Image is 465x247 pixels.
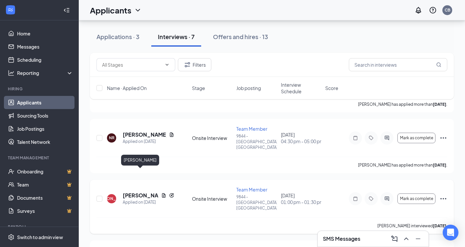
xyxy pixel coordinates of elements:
svg: ActiveChat [383,196,391,201]
svg: ChevronDown [134,6,142,14]
div: CB [445,7,450,13]
input: Search in interviews [349,58,447,71]
a: SurveysCrown [17,204,73,217]
div: Onsite Interview [192,195,232,202]
span: Job posting [236,85,261,91]
svg: Tag [367,135,375,141]
svg: QuestionInfo [429,6,437,14]
div: Onsite Interview [192,135,232,141]
svg: Reapply [169,193,174,198]
svg: Note [351,135,359,141]
div: Switch to admin view [17,234,63,240]
button: Mark as complete [397,133,435,143]
input: All Stages [102,61,162,68]
div: Interviews · 7 [158,33,195,41]
svg: MagnifyingGlass [436,62,441,67]
a: Messages [17,40,73,53]
a: Sourcing Tools [17,109,73,122]
svg: Notifications [414,6,422,14]
svg: Analysis [8,70,14,76]
span: Interview Schedule [281,81,321,95]
span: Name · Applied On [107,85,147,91]
span: Team Member [236,187,267,192]
b: [DATE] [433,163,446,168]
div: Applied on [DATE] [123,138,174,145]
div: Team Management [8,155,72,161]
svg: ComposeMessage [391,235,398,243]
div: [PERSON_NAME] [121,155,159,166]
svg: Collapse [63,7,70,13]
button: Filter Filters [178,58,211,71]
span: Score [325,85,338,91]
p: [PERSON_NAME] has applied more than . [358,162,447,168]
div: NR [109,135,115,141]
a: Home [17,27,73,40]
div: Offers and hires · 13 [213,33,268,41]
span: Mark as complete [400,136,433,140]
button: Minimize [413,234,423,244]
a: Scheduling [17,53,73,66]
h5: [PERSON_NAME] [123,131,166,138]
svg: Document [161,193,166,198]
div: Hiring [8,86,72,92]
h1: Applicants [90,5,131,16]
svg: WorkstreamLogo [7,7,14,13]
div: [PERSON_NAME] [95,196,129,201]
p: 9844 - [GEOGRAPHIC_DATA], [GEOGRAPHIC_DATA] [236,194,277,211]
a: Job Postings [17,122,73,135]
svg: Note [351,196,359,201]
p: [PERSON_NAME] interviewed . [377,223,447,229]
a: Applicants [17,96,73,109]
svg: ChevronUp [402,235,410,243]
div: Reporting [17,70,74,76]
b: [DATE] [433,223,446,228]
div: Open Intercom Messenger [443,225,458,240]
span: Mark as complete [400,196,433,201]
h5: [PERSON_NAME] [123,192,159,199]
div: [DATE] [281,131,321,145]
p: 9844 - [GEOGRAPHIC_DATA], [GEOGRAPHIC_DATA] [236,133,277,150]
button: ComposeMessage [389,234,400,244]
svg: ChevronDown [164,62,170,67]
a: DocumentsCrown [17,191,73,204]
div: Payroll [8,224,72,230]
svg: Minimize [414,235,422,243]
div: [DATE] [281,192,321,205]
span: 04:30 pm - 05:00 pm [281,138,321,145]
span: Team Member [236,126,267,132]
div: Applications · 3 [96,33,139,41]
a: Talent Network [17,135,73,148]
a: TeamCrown [17,178,73,191]
svg: Ellipses [439,134,447,142]
svg: ActiveChat [383,135,391,141]
svg: Document [169,132,174,137]
span: 01:00 pm - 01:30 pm [281,199,321,205]
a: OnboardingCrown [17,165,73,178]
h3: SMS Messages [323,235,360,242]
svg: Settings [8,234,14,240]
svg: Tag [367,196,375,201]
svg: Filter [183,61,191,69]
button: Mark as complete [397,193,435,204]
span: Stage [192,85,205,91]
div: Applied on [DATE] [123,199,174,206]
svg: Ellipses [439,195,447,203]
button: ChevronUp [401,234,412,244]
